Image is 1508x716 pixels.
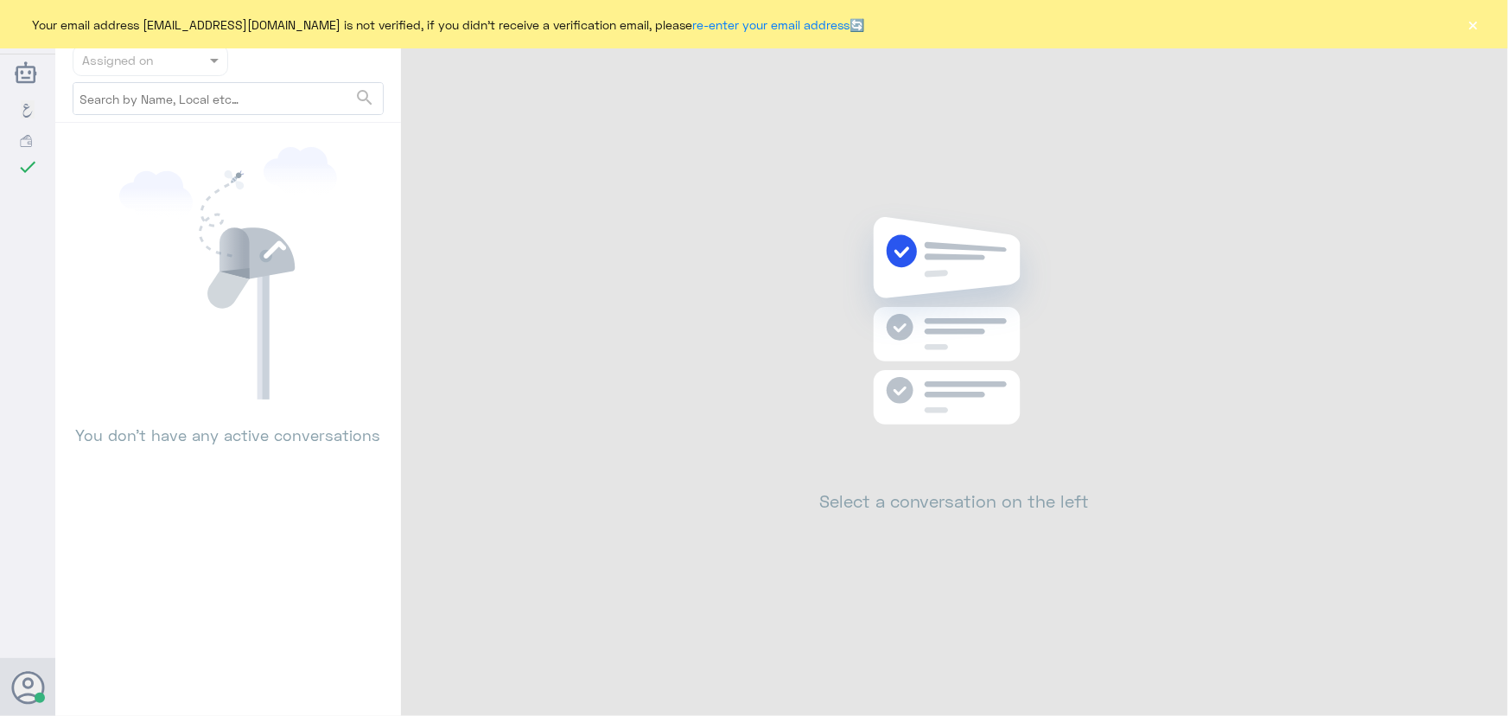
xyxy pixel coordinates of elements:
[73,83,383,114] input: Search by Name, Local etc…
[11,671,44,704] button: Avatar
[17,157,38,177] i: check
[354,87,375,108] span: search
[693,17,850,32] a: re-enter your email address
[73,400,384,447] p: You don’t have any active conversations
[1465,16,1482,33] button: ×
[33,16,865,34] span: Your email address [EMAIL_ADDRESS][DOMAIN_NAME] is not verified, if you didn't receive a verifica...
[354,84,375,112] button: search
[820,490,1090,511] h2: Select a conversation on the left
